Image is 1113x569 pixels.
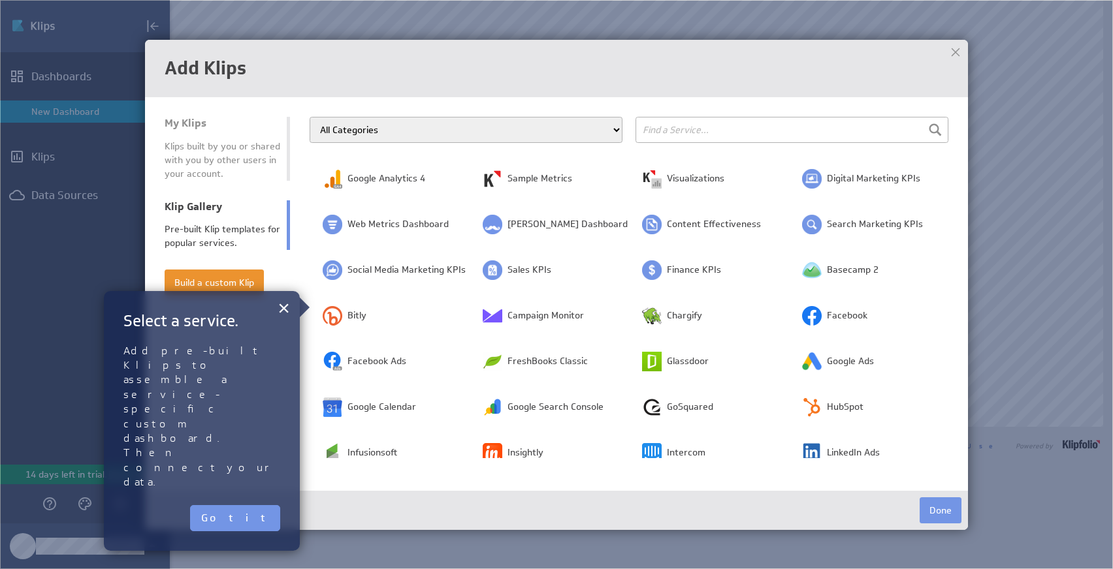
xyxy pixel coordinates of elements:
span: Social Media Marketing KPIs [347,264,466,277]
span: Facebook [827,309,867,322]
img: image1810292984256751319.png [483,260,502,280]
span: [PERSON_NAME] Dashboard [508,218,628,231]
img: image8669511407265061774.png [323,260,342,280]
span: Search Marketing KPIs [827,218,923,231]
span: Visualizations [667,172,724,185]
img: image5117197766309347828.png [642,215,662,234]
button: Build a custom Klip [165,269,264,296]
span: Bitly [347,309,366,322]
span: Insightly [508,446,543,459]
input: Find a Service... [636,117,948,143]
img: image5288152894157907875.png [642,169,662,189]
img: image9023359807102731842.png [483,397,502,417]
div: My Klips [165,117,280,130]
img: image8284517391661430187.png [483,443,502,463]
img: image4203343126471956075.png [642,352,662,371]
span: HubSpot [827,401,863,414]
h2: Select a service. [123,311,280,331]
span: Digital Marketing KPIs [827,172,920,185]
img: image8320012023144177748.png [323,306,342,326]
img: image1443927121734523965.png [483,169,502,189]
img: image729517258887019810.png [802,306,822,326]
span: Google Ads [827,355,874,368]
img: image6347507244920034643.png [483,306,502,326]
span: LinkedIn Ads [827,446,880,459]
img: image6502031566950861830.png [323,169,342,189]
span: Sales KPIs [508,264,551,277]
img: image4693762298343897077.png [323,397,342,417]
img: image3522292994667009732.png [483,352,502,371]
span: GoSquared [667,401,713,414]
span: Google Analytics 4 [347,172,425,185]
img: image4712442411381150036.png [802,169,822,189]
span: Content Effectiveness [667,218,761,231]
img: image2048842146512654208.png [483,215,502,234]
img: image4858805091178672087.png [323,443,342,463]
span: Basecamp 2 [827,264,879,277]
img: image52590220093943300.png [802,215,822,234]
img: image2754833655435752804.png [323,352,342,371]
img: image2261544860167327136.png [642,306,662,326]
button: Done [920,497,961,523]
button: Close [278,295,290,321]
span: Campaign Monitor [508,309,584,322]
span: Google Calendar [347,401,416,414]
div: Klips built by you or shared with you by other users in your account. [165,140,280,181]
img: image2563615312826291593.png [642,397,662,417]
span: Finance KPIs [667,264,721,277]
span: Intercom [667,446,705,459]
span: Sample Metrics [508,172,572,185]
span: Web Metrics Dashboard [347,218,449,231]
span: Google Search Console [508,401,604,414]
button: Got it [190,505,280,531]
img: image259683944446962572.png [802,260,822,280]
div: Pre-built Klip templates for popular services. [165,223,280,250]
span: Glassdoor [667,355,709,368]
p: Add pre-built Klips to assemble a service-specific custom dashboard. Then connect your data. [123,344,280,490]
img: image4788249492605619304.png [802,397,822,417]
img: image1858912082062294012.png [802,443,822,463]
img: image286808521443149053.png [642,260,662,280]
div: Klip Gallery [165,200,280,213]
span: Infusionsoft [347,446,397,459]
span: Chargify [667,309,702,322]
img: image7785814661071211034.png [323,215,342,234]
h1: Add Klips [165,59,948,78]
img: image3296276360446815218.png [642,443,662,463]
img: image8417636050194330799.png [802,352,822,371]
span: Facebook Ads [347,355,406,368]
span: FreshBooks Classic [508,355,588,368]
